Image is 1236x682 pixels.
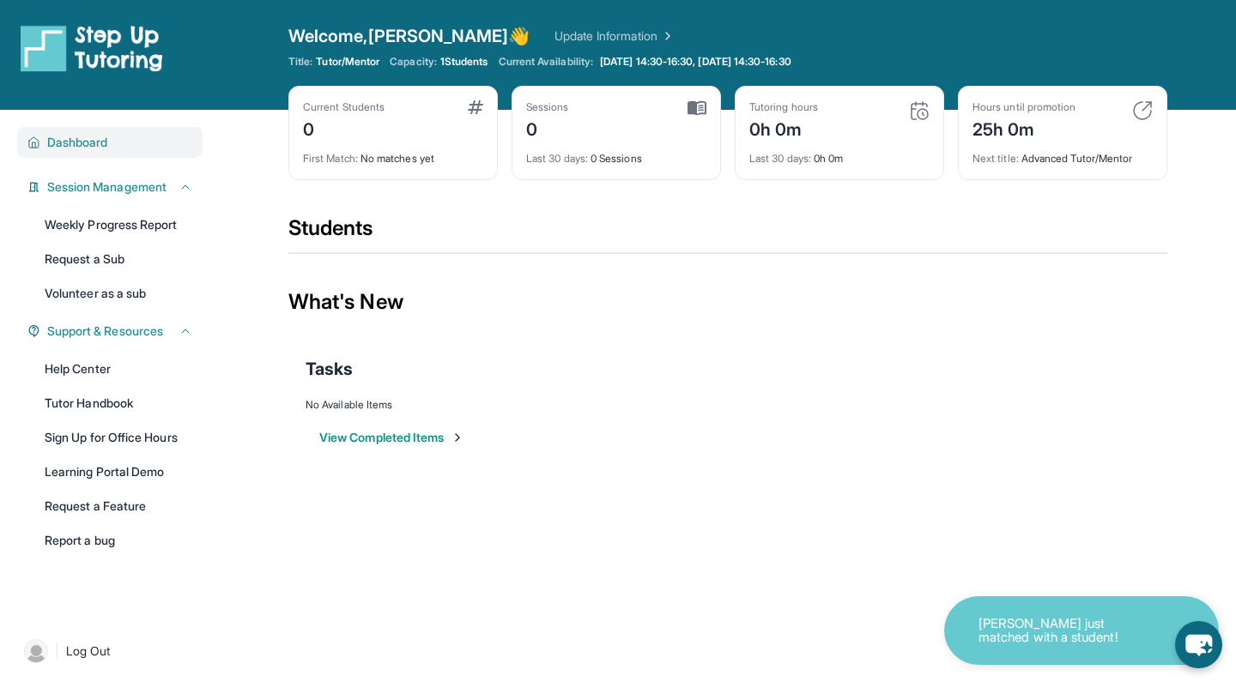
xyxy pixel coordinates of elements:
[40,178,192,196] button: Session Management
[978,617,1150,645] p: [PERSON_NAME] just matched with a student!
[316,55,379,69] span: Tutor/Mentor
[303,114,385,142] div: 0
[909,100,930,121] img: card
[303,142,483,166] div: No matches yet
[66,643,111,660] span: Log Out
[657,27,675,45] img: Chevron Right
[688,100,706,116] img: card
[972,152,1019,165] span: Next title :
[1132,100,1153,121] img: card
[34,456,203,487] a: Learning Portal Demo
[526,100,569,114] div: Sessions
[288,24,530,48] span: Welcome, [PERSON_NAME] 👋
[972,142,1153,166] div: Advanced Tutor/Mentor
[34,422,203,453] a: Sign Up for Office Hours
[597,55,795,69] a: [DATE] 14:30-16:30, [DATE] 14:30-16:30
[749,152,811,165] span: Last 30 days :
[499,55,593,69] span: Current Availability:
[1175,621,1222,668] button: chat-button
[972,100,1075,114] div: Hours until promotion
[55,641,59,661] span: |
[306,398,1150,412] div: No Available Items
[749,100,818,114] div: Tutoring hours
[34,244,203,275] a: Request a Sub
[40,134,192,151] button: Dashboard
[17,632,203,670] a: |Log Out
[972,114,1075,142] div: 25h 0m
[390,55,437,69] span: Capacity:
[319,429,464,446] button: View Completed Items
[288,264,1167,340] div: What's New
[47,134,108,151] span: Dashboard
[288,55,312,69] span: Title:
[526,114,569,142] div: 0
[34,491,203,522] a: Request a Feature
[21,24,163,72] img: logo
[34,525,203,556] a: Report a bug
[526,152,588,165] span: Last 30 days :
[288,214,1167,252] div: Students
[600,55,791,69] span: [DATE] 14:30-16:30, [DATE] 14:30-16:30
[526,142,706,166] div: 0 Sessions
[554,27,675,45] a: Update Information
[303,152,358,165] span: First Match :
[24,639,48,663] img: user-img
[468,100,483,114] img: card
[306,357,353,381] span: Tasks
[34,353,203,384] a: Help Center
[40,323,192,340] button: Support & Resources
[47,323,163,340] span: Support & Resources
[749,114,818,142] div: 0h 0m
[303,100,385,114] div: Current Students
[749,142,930,166] div: 0h 0m
[47,178,167,196] span: Session Management
[34,388,203,419] a: Tutor Handbook
[34,209,203,240] a: Weekly Progress Report
[34,278,203,309] a: Volunteer as a sub
[440,55,488,69] span: 1 Students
